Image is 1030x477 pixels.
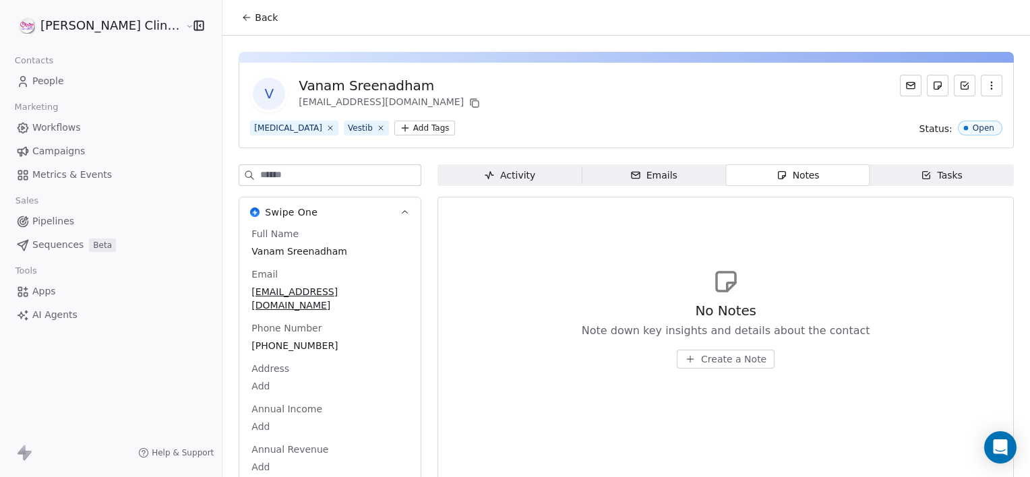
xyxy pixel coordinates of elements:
div: Vestib [348,122,373,134]
div: Open [973,123,994,133]
span: Metrics & Events [32,168,112,182]
span: Beta [89,238,116,252]
span: Contacts [9,51,59,71]
img: Swipe One [250,208,260,217]
span: Marketing [9,97,64,117]
span: Help & Support [152,447,214,458]
span: Annual Income [249,402,325,416]
a: Apps [11,280,211,303]
span: Phone Number [249,321,324,335]
span: Sales [9,191,44,211]
a: Metrics & Events [11,164,211,186]
span: [EMAIL_ADDRESS][DOMAIN_NAME] [251,285,408,312]
span: Annual Revenue [249,443,331,456]
span: Status: [919,122,952,135]
span: Add [251,379,408,393]
span: AI Agents [32,308,78,322]
span: Campaigns [32,144,85,158]
button: Create a Note [677,350,775,369]
span: Create a Note [701,352,766,366]
button: Add Tags [394,121,455,135]
span: Apps [32,284,56,298]
a: Pipelines [11,210,211,232]
span: Note down key insights and details about the contact [582,323,870,339]
span: Workflows [32,121,81,135]
button: Swipe OneSwipe One [239,197,421,227]
span: Tools [9,261,42,281]
a: AI Agents [11,304,211,326]
div: Activity [484,168,535,183]
a: People [11,70,211,92]
span: Pipelines [32,214,74,228]
a: Workflows [11,117,211,139]
a: Campaigns [11,140,211,162]
span: Full Name [249,227,301,241]
button: Back [233,5,286,30]
span: People [32,74,64,88]
span: [PERSON_NAME] Clinic External [40,17,182,34]
span: Email [249,267,280,281]
span: Add [251,420,408,433]
span: Add [251,460,408,474]
span: Swipe One [265,205,317,219]
span: Sequences [32,238,84,252]
div: Vanam Sreenadham [299,76,483,95]
span: V [253,77,285,110]
div: Emails [630,168,677,183]
img: RASYA-Clinic%20Circle%20icon%20Transparent.png [19,18,35,34]
div: Open Intercom Messenger [984,431,1017,464]
div: [MEDICAL_DATA] [254,122,322,134]
button: [PERSON_NAME] Clinic External [16,14,176,37]
div: [EMAIL_ADDRESS][DOMAIN_NAME] [299,95,483,111]
span: No Notes [695,301,756,320]
a: SequencesBeta [11,234,211,256]
span: Address [249,362,292,375]
span: Back [255,11,278,24]
span: [PHONE_NUMBER] [251,339,408,352]
div: Tasks [921,168,963,183]
span: Vanam Sreenadham [251,245,408,258]
a: Help & Support [138,447,214,458]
